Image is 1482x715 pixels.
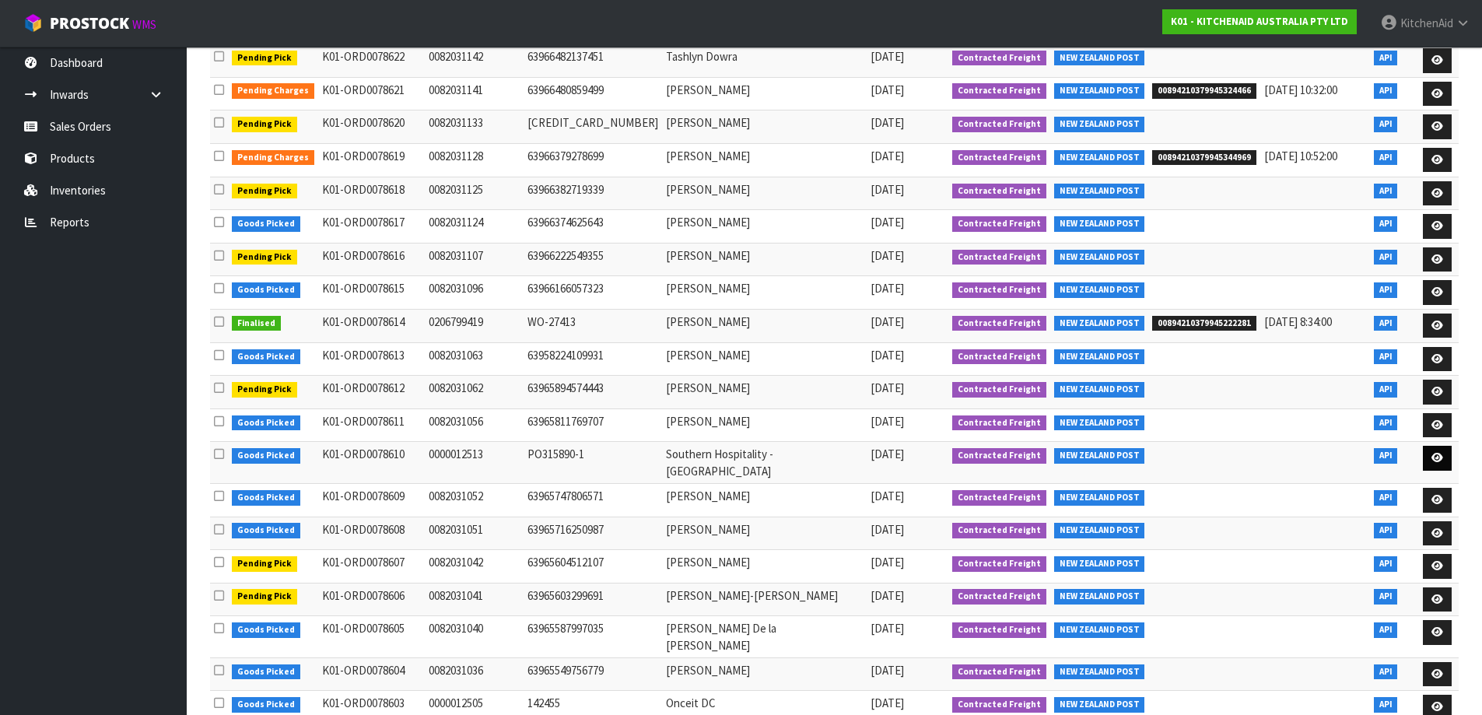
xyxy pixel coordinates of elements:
[50,13,129,33] span: ProStock
[871,588,904,603] span: [DATE]
[232,415,300,431] span: Goods Picked
[952,216,1046,232] span: Contracted Freight
[1374,523,1398,538] span: API
[871,447,904,461] span: [DATE]
[1152,316,1256,331] span: 00894210379945222281
[318,44,425,78] td: K01-ORD0078622
[232,316,281,331] span: Finalised
[871,522,904,537] span: [DATE]
[425,77,524,110] td: 0082031141
[232,349,300,365] span: Goods Picked
[232,490,300,506] span: Goods Picked
[1374,490,1398,506] span: API
[425,243,524,276] td: 0082031107
[425,143,524,177] td: 0082031128
[662,657,867,691] td: [PERSON_NAME]
[1054,117,1145,132] span: NEW ZEALAND POST
[1054,664,1145,680] span: NEW ZEALAND POST
[952,664,1046,680] span: Contracted Freight
[1054,282,1145,298] span: NEW ZEALAND POST
[1374,184,1398,199] span: API
[871,281,904,296] span: [DATE]
[1171,15,1348,28] strong: K01 - KITCHENAID AUSTRALIA PTY LTD
[318,276,425,310] td: K01-ORD0078615
[318,408,425,442] td: K01-ORD0078611
[425,442,524,484] td: 0000012513
[318,143,425,177] td: K01-ORD0078619
[871,348,904,363] span: [DATE]
[425,517,524,550] td: 0082031051
[871,555,904,570] span: [DATE]
[952,150,1046,166] span: Contracted Freight
[425,376,524,409] td: 0082031062
[1264,82,1337,97] span: [DATE] 10:32:00
[524,442,662,484] td: PO315890-1
[1374,349,1398,365] span: API
[524,276,662,310] td: 63966166057323
[1374,216,1398,232] span: API
[1374,382,1398,398] span: API
[662,177,867,210] td: [PERSON_NAME]
[318,484,425,517] td: K01-ORD0078609
[318,342,425,376] td: K01-ORD0078613
[232,282,300,298] span: Goods Picked
[1152,83,1256,99] span: 00894210379945324466
[952,697,1046,713] span: Contracted Freight
[662,44,867,78] td: Tashlyn Dowra
[1374,150,1398,166] span: API
[318,583,425,616] td: K01-ORD0078606
[524,110,662,144] td: [CREDIT_CARD_NUMBER]
[425,44,524,78] td: 0082031142
[318,77,425,110] td: K01-ORD0078621
[871,696,904,710] span: [DATE]
[1054,349,1145,365] span: NEW ZEALAND POST
[952,117,1046,132] span: Contracted Freight
[952,184,1046,199] span: Contracted Freight
[318,550,425,584] td: K01-ORD0078607
[425,550,524,584] td: 0082031042
[524,309,662,342] td: WO-27413
[952,382,1046,398] span: Contracted Freight
[23,13,43,33] img: cube-alt.png
[952,490,1046,506] span: Contracted Freight
[871,663,904,678] span: [DATE]
[232,83,314,99] span: Pending Charges
[1374,556,1398,572] span: API
[952,448,1046,464] span: Contracted Freight
[1374,697,1398,713] span: API
[1054,589,1145,605] span: NEW ZEALAND POST
[662,210,867,244] td: [PERSON_NAME]
[232,523,300,538] span: Goods Picked
[871,182,904,197] span: [DATE]
[425,583,524,616] td: 0082031041
[1054,216,1145,232] span: NEW ZEALAND POST
[232,150,314,166] span: Pending Charges
[871,248,904,263] span: [DATE]
[1054,556,1145,572] span: NEW ZEALAND POST
[1374,250,1398,265] span: API
[1152,150,1256,166] span: 00894210379945344969
[524,143,662,177] td: 63966379278699
[1374,83,1398,99] span: API
[524,342,662,376] td: 63958224109931
[1054,316,1145,331] span: NEW ZEALAND POST
[425,616,524,658] td: 0082031040
[318,616,425,658] td: K01-ORD0078605
[318,376,425,409] td: K01-ORD0078612
[318,309,425,342] td: K01-ORD0078614
[232,622,300,638] span: Goods Picked
[1054,448,1145,464] span: NEW ZEALAND POST
[871,621,904,636] span: [DATE]
[662,243,867,276] td: [PERSON_NAME]
[232,51,297,66] span: Pending Pick
[232,697,300,713] span: Goods Picked
[662,143,867,177] td: [PERSON_NAME]
[318,517,425,550] td: K01-ORD0078608
[871,115,904,130] span: [DATE]
[952,415,1046,431] span: Contracted Freight
[318,110,425,144] td: K01-ORD0078620
[318,442,425,484] td: K01-ORD0078610
[232,382,297,398] span: Pending Pick
[952,250,1046,265] span: Contracted Freight
[425,276,524,310] td: 0082031096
